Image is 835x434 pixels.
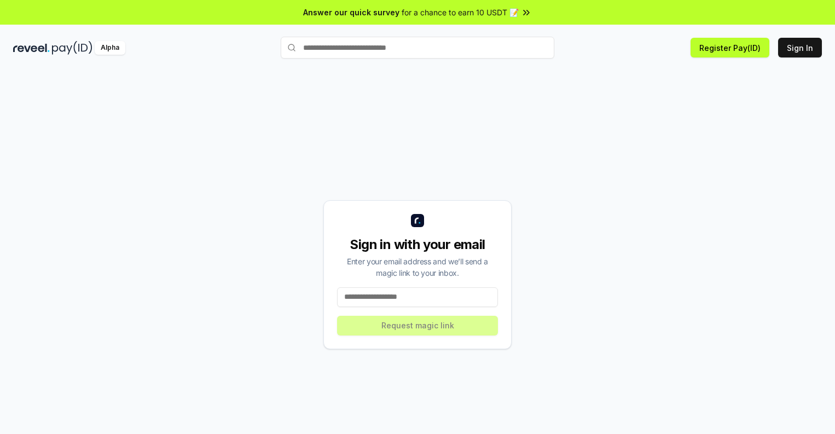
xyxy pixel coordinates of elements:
div: Alpha [95,41,125,55]
img: reveel_dark [13,41,50,55]
img: pay_id [52,41,92,55]
button: Register Pay(ID) [691,38,769,57]
span: for a chance to earn 10 USDT 📝 [402,7,519,18]
button: Sign In [778,38,822,57]
img: logo_small [411,214,424,227]
span: Answer our quick survey [303,7,399,18]
div: Sign in with your email [337,236,498,253]
div: Enter your email address and we’ll send a magic link to your inbox. [337,256,498,279]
